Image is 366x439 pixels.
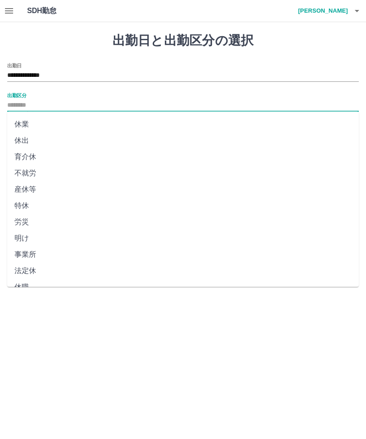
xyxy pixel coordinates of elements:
[7,133,359,149] li: 休出
[7,92,26,99] label: 出勤区分
[7,279,359,296] li: 休職
[7,263,359,279] li: 法定休
[7,117,359,133] li: 休業
[7,231,359,247] li: 明け
[7,62,22,69] label: 出勤日
[7,214,359,231] li: 労災
[7,182,359,198] li: 産休等
[7,247,359,263] li: 事業所
[7,33,359,48] h1: 出勤日と出勤区分の選択
[7,198,359,214] li: 特休
[7,149,359,165] li: 育介休
[7,165,359,182] li: 不就労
